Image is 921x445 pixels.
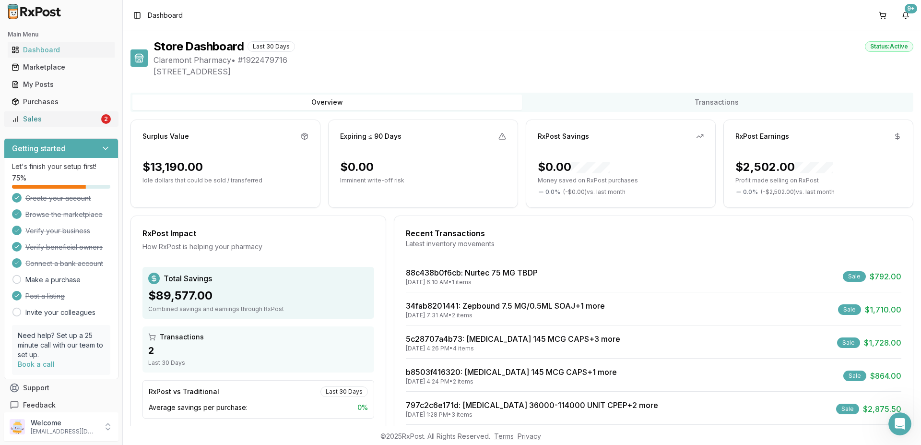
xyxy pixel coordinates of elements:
span: 75 % [12,173,26,183]
p: Profit made selling on RxPost [735,177,901,184]
p: [EMAIL_ADDRESS][DOMAIN_NAME] [31,428,97,435]
div: Latest inventory movements [406,239,901,249]
p: Welcome [31,418,97,428]
div: Last 30 Days [148,359,368,367]
button: 9+ [898,8,913,23]
span: Transactions [160,332,204,342]
div: Expiring ≤ 90 Days [340,132,401,141]
button: Marketplace [4,60,118,75]
div: 9+ [905,4,917,13]
span: $1,728.00 [864,337,901,349]
img: User avatar [10,419,25,434]
h3: Getting started [12,143,66,154]
a: b8503f416320: [MEDICAL_DATA] 145 MCG CAPS+1 more [406,367,617,377]
a: Make a purchase [25,275,81,285]
div: $13,190.00 [142,159,203,175]
div: Marketplace [12,62,111,72]
div: Recent Transactions [406,228,901,239]
span: 0.0 % [545,188,560,196]
button: Support [4,379,118,397]
div: $0.00 [340,159,374,175]
span: Connect a bank account [25,259,103,268]
span: Dashboard [148,11,183,20]
button: Feedback [4,397,118,414]
div: Last 30 Days [320,386,368,397]
a: Dashboard [8,41,115,59]
a: Marketplace [8,59,115,76]
span: $864.00 [870,370,901,382]
span: Post a listing [25,291,65,301]
span: $792.00 [870,271,901,282]
div: $0.00 [538,159,610,175]
div: How RxPost is helping your pharmacy [142,242,374,252]
div: [DATE] 4:26 PM • 4 items [406,345,620,352]
div: 2 [148,344,368,357]
button: Sales2 [4,111,118,127]
p: Money saved on RxPost purchases [538,177,704,184]
a: Privacy [518,432,541,440]
span: 0.0 % [743,188,758,196]
a: Terms [494,432,514,440]
div: RxPost Earnings [735,132,789,141]
a: 5c28707a4b73: [MEDICAL_DATA] 145 MCG CAPS+3 more [406,334,620,344]
a: Purchases [8,93,115,110]
span: ( - $2,502.00 ) vs. last month [761,188,835,196]
button: My Posts [4,77,118,92]
div: Sale [836,404,859,414]
button: Transactions [522,95,911,110]
div: Sale [838,304,861,315]
a: 34fab8201441: Zepbound 7.5 MG/0.5ML SOAJ+1 more [406,301,605,311]
h2: Main Menu [8,31,115,38]
div: Last 30 Days [248,41,295,52]
button: Overview [132,95,522,110]
span: Verify your business [25,226,90,236]
span: ( - $0.00 ) vs. last month [563,188,626,196]
div: [DATE] 1:28 PM • 3 items [406,411,658,419]
span: 0 % [357,403,368,412]
div: RxPost Impact [142,228,374,239]
div: [DATE] 6:10 AM • 1 items [406,278,538,286]
div: [DATE] 4:24 PM • 2 items [406,378,617,385]
div: Purchases [12,97,111,107]
span: Feedback [23,400,56,410]
a: Invite your colleagues [25,308,95,317]
div: Surplus Value [142,132,189,141]
button: Dashboard [4,42,118,58]
img: RxPost Logo [4,4,65,19]
span: Browse the marketplace [25,210,103,219]
div: 2 [101,114,111,124]
span: Verify beneficial owners [25,242,103,252]
div: $2,502.00 [735,159,833,175]
p: Need help? Set up a 25 minute call with our team to set up. [18,331,105,360]
span: Create your account [25,193,91,203]
div: RxPost vs Traditional [149,387,219,397]
a: Book a call [18,360,55,368]
span: Average savings per purchase: [149,403,248,412]
a: My Posts [8,76,115,93]
span: Claremont Pharmacy • # 1922479716 [153,54,913,66]
nav: breadcrumb [148,11,183,20]
div: Combined savings and earnings through RxPost [148,305,368,313]
span: Total Savings [164,273,212,284]
p: Let's finish your setup first! [12,162,110,171]
div: Status: Active [865,41,913,52]
div: Sale [843,371,866,381]
iframe: Intercom live chat [888,412,911,435]
h1: Store Dashboard [153,39,244,54]
div: Sale [843,271,866,282]
span: $2,875.50 [863,403,901,415]
div: My Posts [12,80,111,89]
div: Sale [837,337,860,348]
div: Sales [12,114,99,124]
p: Imminent write-off risk [340,177,506,184]
span: $1,710.00 [865,304,901,315]
p: Idle dollars that could be sold / transferred [142,177,308,184]
button: Purchases [4,94,118,109]
div: [DATE] 7:31 AM • 2 items [406,312,605,319]
a: Sales2 [8,110,115,128]
a: 88c438b0f6cb: Nurtec 75 MG TBDP [406,268,538,277]
span: [STREET_ADDRESS] [153,66,913,77]
div: $89,577.00 [148,288,368,303]
div: Dashboard [12,45,111,55]
div: RxPost Savings [538,132,589,141]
